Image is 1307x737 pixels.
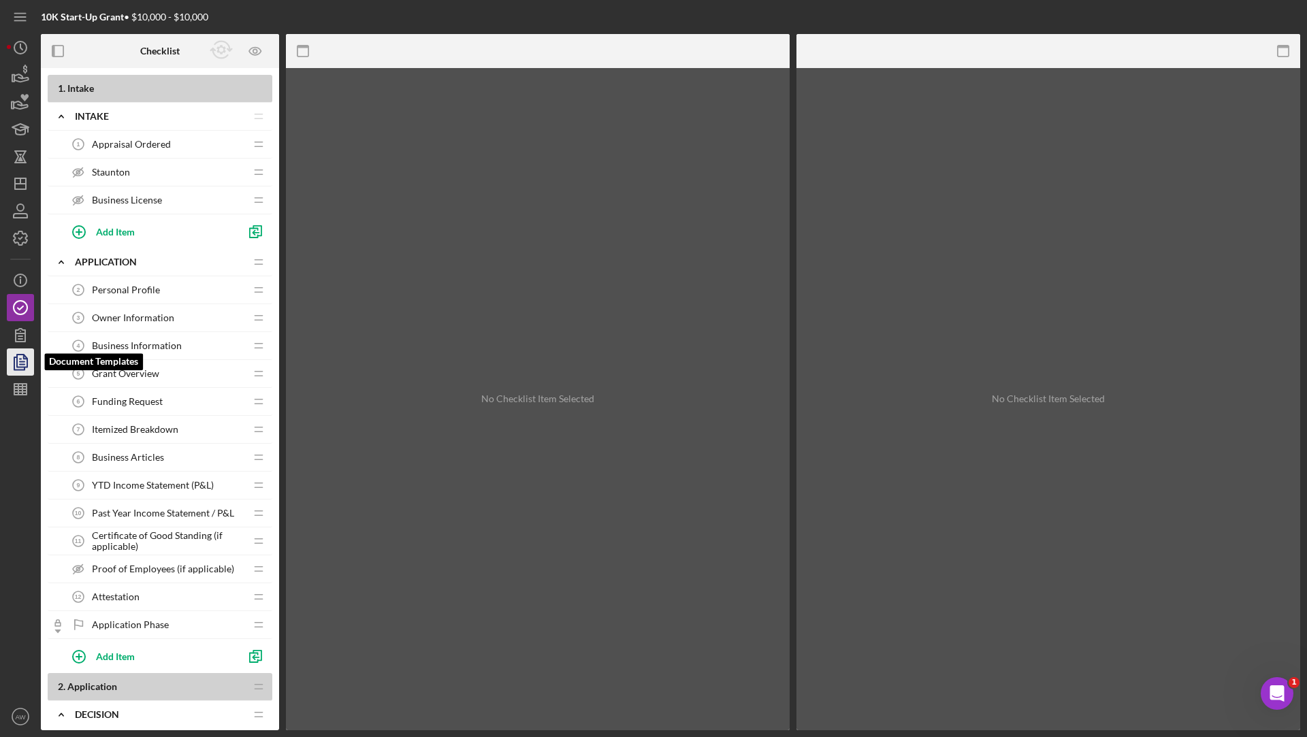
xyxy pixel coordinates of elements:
[77,286,80,293] tspan: 2
[92,619,169,630] span: Application Phase
[61,218,238,245] button: Add Item
[1261,677,1293,710] iframe: Intercom live chat
[61,642,238,670] button: Add Item
[92,284,160,295] span: Personal Profile
[41,12,208,22] div: • $10,000 - $10,000
[92,424,178,435] span: Itemized Breakdown
[67,82,94,94] span: Intake
[992,393,1105,404] div: No Checklist Item Selected
[92,480,214,491] span: YTD Income Statement (P&L)
[77,141,80,148] tspan: 1
[92,563,234,574] span: Proof of Employees (if applicable)
[92,368,159,379] span: Grant Overview
[92,508,234,519] span: Past Year Income Statement / P&L
[96,643,135,669] div: Add Item
[92,591,140,602] span: Attestation
[75,709,245,720] div: Decision
[41,11,124,22] b: 10K Start-Up Grant
[77,482,80,489] tspan: 9
[75,593,82,600] tspan: 12
[77,398,80,405] tspan: 6
[77,426,80,433] tspan: 7
[67,681,117,692] span: Application
[140,46,180,56] b: Checklist
[75,510,82,517] tspan: 10
[15,713,26,721] text: AW
[92,195,162,206] span: Business License
[481,393,594,404] div: No Checklist Item Selected
[92,167,130,178] span: Staunton
[92,340,182,351] span: Business Information
[77,342,80,349] tspan: 4
[92,452,164,463] span: Business Articles
[75,538,82,544] tspan: 11
[75,257,245,267] div: Application
[92,139,171,150] span: Appraisal Ordered
[240,36,271,67] button: Preview as
[92,396,163,407] span: Funding Request
[7,703,34,730] button: AW
[77,454,80,461] tspan: 8
[92,312,174,323] span: Owner Information
[77,314,80,321] tspan: 3
[1289,677,1300,688] span: 1
[58,681,65,692] span: 2 .
[77,370,80,377] tspan: 5
[75,111,245,122] div: Intake
[96,218,135,244] div: Add Item
[58,82,65,94] span: 1 .
[92,530,245,552] span: Certificate of Good Standing (if applicable)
